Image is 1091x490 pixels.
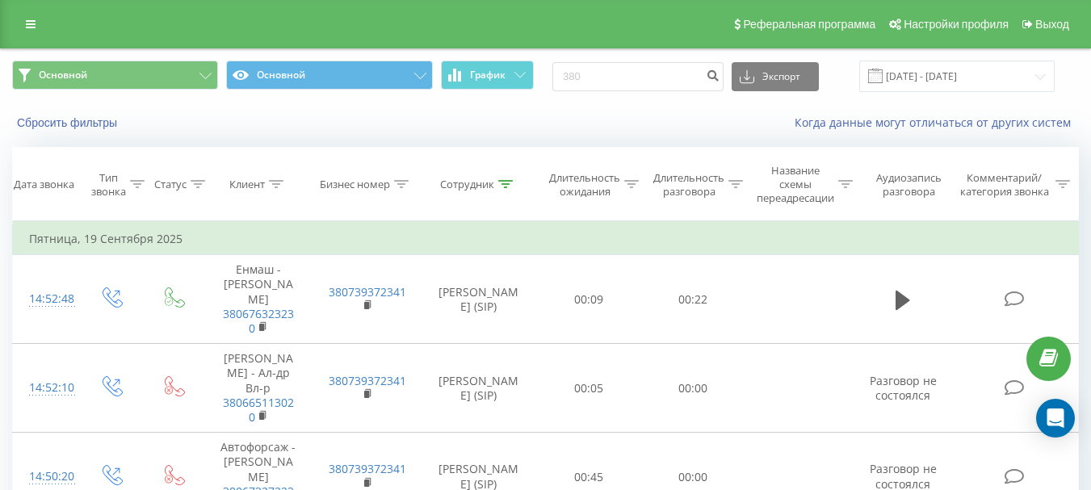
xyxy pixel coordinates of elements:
div: Бизнес номер [320,178,390,191]
td: 00:09 [537,255,641,344]
div: 14:52:48 [29,283,63,315]
a: Когда данные могут отличаться от других систем [795,115,1079,130]
span: График [470,69,506,81]
div: Статус [154,178,187,191]
td: 00:05 [537,344,641,433]
div: Длительность ожидания [549,171,620,199]
a: 380739372341 [329,461,406,476]
div: 14:52:10 [29,372,63,404]
div: Дата звонка [14,178,74,191]
button: График [441,61,534,90]
button: Экспорт [732,62,819,91]
input: Поиск по номеру [552,62,724,91]
td: 00:22 [641,255,745,344]
div: Open Intercom Messenger [1036,399,1075,438]
a: 380739372341 [329,284,406,299]
div: Длительность разговора [653,171,724,199]
a: 380676323230 [223,306,294,336]
td: [PERSON_NAME] (SIP) [421,344,537,433]
div: Сотрудник [440,178,494,191]
span: Основной [39,69,87,82]
div: Название схемы переадресации [757,164,834,205]
button: Основной [226,61,432,90]
div: Аудиозапись разговора [868,171,950,199]
button: Сбросить фильтры [12,115,125,130]
td: [PERSON_NAME] - Ал-др Вл-р [204,344,313,433]
span: Настройки профиля [904,18,1009,31]
div: Комментарий/категория звонка [957,171,1051,199]
span: Реферальная программа [743,18,875,31]
td: [PERSON_NAME] (SIP) [421,255,537,344]
span: Выход [1035,18,1069,31]
a: 380739372341 [329,373,406,388]
a: 380665113020 [223,395,294,425]
div: Клиент [229,178,265,191]
span: Разговор не состоялся [870,373,937,403]
td: 00:00 [641,344,745,433]
td: Пятница, 19 Сентября 2025 [13,223,1079,255]
td: Енмаш - [PERSON_NAME] [204,255,313,344]
div: Тип звонка [91,171,126,199]
button: Основной [12,61,218,90]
